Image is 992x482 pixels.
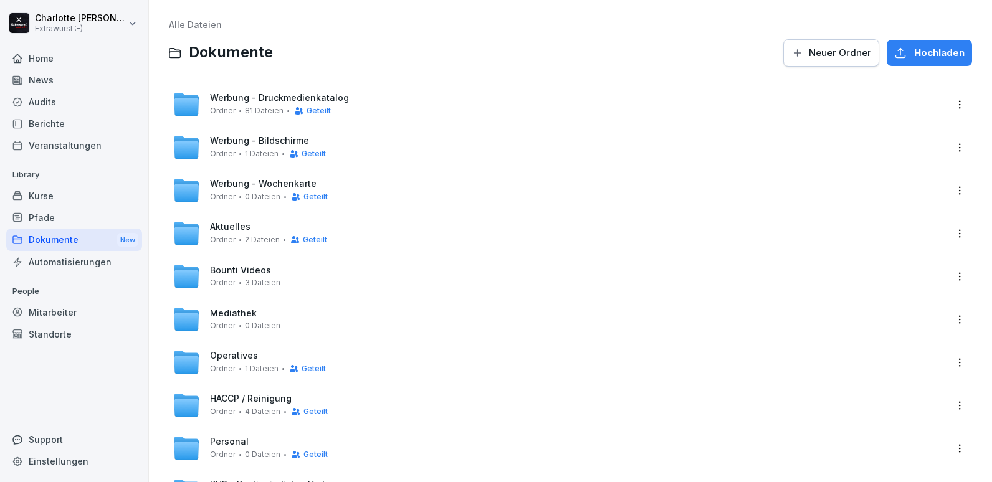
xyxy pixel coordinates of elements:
span: Dokumente [189,44,273,62]
div: Dokumente [6,229,142,252]
span: Geteilt [303,407,328,416]
span: 1 Dateien [245,364,279,373]
button: Neuer Ordner [783,39,879,67]
a: Werbung - WochenkarteOrdner0 DateienGeteilt [173,177,946,204]
span: Ordner [210,364,236,373]
button: Hochladen [887,40,972,66]
a: Bounti VideosOrdner3 Dateien [173,263,946,290]
span: Geteilt [307,106,331,115]
span: 4 Dateien [245,407,280,416]
span: Ordner [210,149,236,158]
span: Ordner [210,192,236,201]
span: Geteilt [302,149,326,158]
span: Aktuelles [210,222,250,232]
a: News [6,69,142,91]
a: PersonalOrdner0 DateienGeteilt [173,435,946,462]
span: Geteilt [303,450,328,459]
a: Kurse [6,185,142,207]
span: 2 Dateien [245,235,280,244]
span: Geteilt [303,235,327,244]
span: Neuer Ordner [809,46,871,60]
p: Extrawurst :-) [35,24,126,33]
span: Ordner [210,106,236,115]
span: 0 Dateien [245,321,280,330]
span: HACCP / Reinigung [210,394,292,404]
span: Geteilt [303,192,328,201]
div: Support [6,428,142,450]
span: Hochladen [914,46,965,60]
a: DokumenteNew [6,229,142,252]
span: Werbung - Druckmedienkatalog [210,93,349,103]
span: Ordner [210,407,236,416]
a: MediathekOrdner0 Dateien [173,306,946,333]
span: Ordner [210,321,236,330]
span: Ordner [210,450,236,459]
a: Berichte [6,113,142,135]
span: Operatives [210,351,258,361]
div: New [117,233,138,247]
a: Veranstaltungen [6,135,142,156]
span: Geteilt [302,364,326,373]
a: Alle Dateien [169,19,222,30]
a: Audits [6,91,142,113]
a: Werbung - BildschirmeOrdner1 DateienGeteilt [173,134,946,161]
span: 0 Dateien [245,450,280,459]
span: Bounti Videos [210,265,271,276]
span: Ordner [210,278,236,287]
span: Mediathek [210,308,257,319]
a: OperativesOrdner1 DateienGeteilt [173,349,946,376]
span: Werbung - Wochenkarte [210,179,317,189]
a: Home [6,47,142,69]
span: Ordner [210,235,236,244]
span: Werbung - Bildschirme [210,136,309,146]
a: Pfade [6,207,142,229]
span: Personal [210,437,249,447]
p: Library [6,165,142,185]
p: People [6,281,142,301]
span: 81 Dateien [245,106,284,115]
a: Einstellungen [6,450,142,472]
a: AktuellesOrdner2 DateienGeteilt [173,220,946,247]
a: Standorte [6,323,142,345]
span: 1 Dateien [245,149,279,158]
span: 0 Dateien [245,192,280,201]
p: Charlotte [PERSON_NAME] [35,13,126,24]
a: Automatisierungen [6,251,142,273]
a: Mitarbeiter [6,301,142,323]
a: HACCP / ReinigungOrdner4 DateienGeteilt [173,392,946,419]
a: Werbung - DruckmedienkatalogOrdner81 DateienGeteilt [173,91,946,118]
span: 3 Dateien [245,278,280,287]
